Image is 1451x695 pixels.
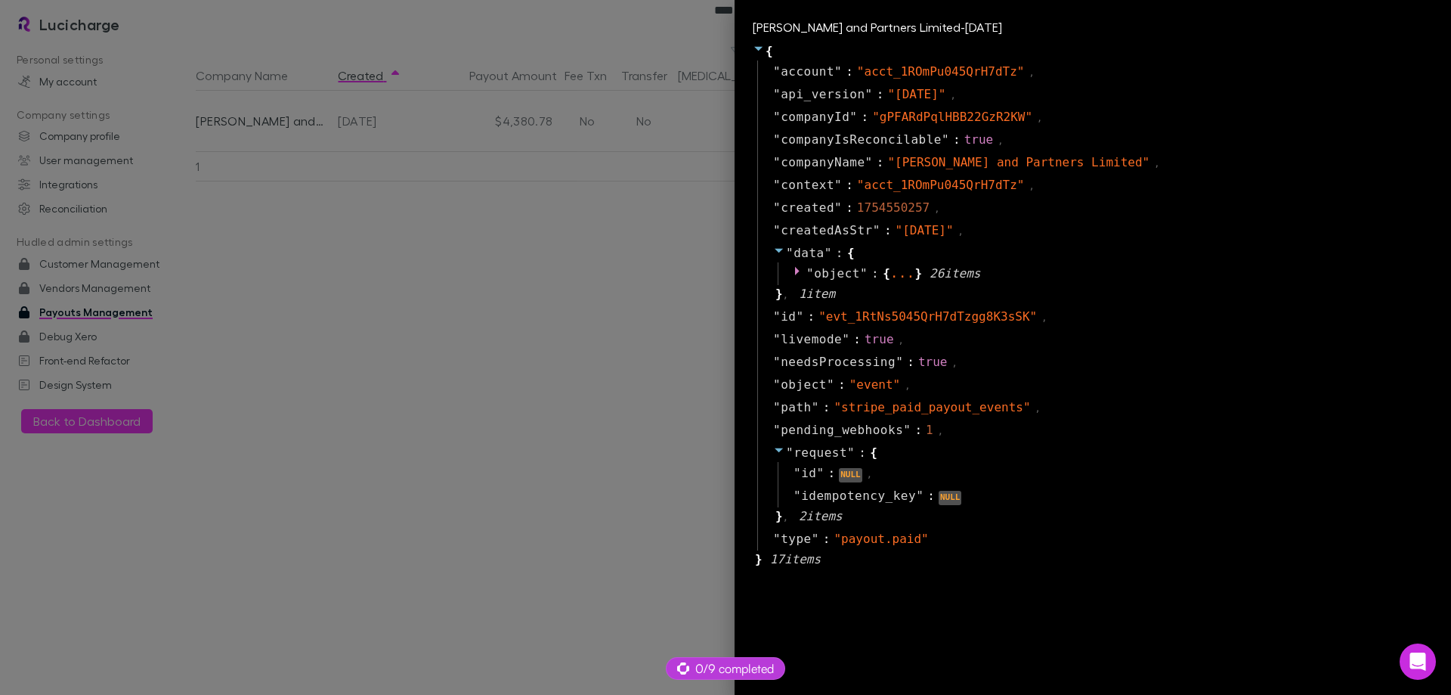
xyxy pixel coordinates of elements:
[887,155,1149,169] span: " [PERSON_NAME] and Partners Limited "
[899,334,904,347] span: ,
[773,155,781,169] span: "
[942,132,949,147] span: "
[842,332,849,346] span: "
[861,108,868,126] span: :
[781,530,812,548] span: type
[836,244,843,262] span: :
[781,154,865,172] span: companyName
[884,222,892,240] span: :
[794,466,801,480] span: "
[939,491,962,505] div: NULL
[847,445,855,460] span: "
[849,377,900,392] span: " event "
[953,131,961,149] span: :
[781,376,827,394] span: object
[773,87,781,101] span: "
[781,330,842,349] span: livemode
[927,487,935,505] span: :
[786,445,794,460] span: "
[877,154,884,172] span: :
[773,132,781,147] span: "
[781,199,834,217] span: created
[887,87,945,101] span: " [DATE] "
[773,285,783,303] span: }
[823,530,831,548] span: :
[816,466,824,480] span: "
[781,176,834,194] span: context
[794,489,801,503] span: "
[834,178,842,192] span: "
[859,444,866,462] span: :
[872,110,1032,124] span: " gPFARdPqlHBB22GzR2KW "
[839,468,862,482] div: NULL
[870,444,877,462] span: {
[865,330,894,349] div: true
[890,269,915,277] div: ...
[865,155,873,169] span: "
[964,131,994,149] div: true
[799,287,835,301] span: 1 item
[794,445,847,460] span: request
[926,421,933,439] div: 1
[786,246,794,260] span: "
[1029,66,1034,79] span: ,
[823,399,831,417] span: :
[951,356,957,370] span: ,
[773,178,781,192] span: "
[846,63,853,81] span: :
[773,423,781,437] span: "
[905,379,910,392] span: ,
[773,223,781,237] span: "
[781,353,896,371] span: needsProcessing
[773,377,781,392] span: "
[825,246,832,260] span: "
[871,265,879,283] span: :
[1041,311,1047,324] span: ,
[1029,179,1034,193] span: ,
[812,532,819,546] span: "
[1154,157,1159,170] span: ,
[838,376,846,394] span: :
[857,64,1025,79] span: " acct_1ROmPu045QrH7dTz "
[783,510,788,524] span: ,
[934,202,939,216] span: ,
[753,551,763,569] span: }
[853,330,861,349] span: :
[812,400,819,414] span: "
[916,489,924,503] span: "
[930,266,980,281] span: 26 item s
[918,353,948,371] div: true
[783,288,788,302] span: ,
[773,507,783,526] span: }
[818,309,1037,324] span: " evt_1RtNs5045QrH7dTzgg8K3sSK "
[773,532,781,546] span: "
[781,308,796,326] span: id
[814,266,860,281] span: object
[753,18,1433,36] div: [PERSON_NAME] and Partners Limited - [DATE]
[938,424,943,438] span: ,
[799,509,843,523] span: 2 item s
[828,464,836,482] span: :
[857,178,1025,192] span: " acct_1ROmPu045QrH7dTz "
[883,265,890,283] span: {
[860,266,868,281] span: "
[1400,644,1436,680] div: Open Intercom Messenger
[857,199,930,217] div: 1754550257
[773,332,781,346] span: "
[781,421,903,439] span: pending_webhooks
[781,222,873,240] span: createdAsStr
[1035,402,1041,415] span: ,
[773,400,781,414] span: "
[907,353,914,371] span: :
[896,355,903,369] span: "
[801,487,916,505] span: idempotency_key
[794,246,825,260] span: data
[770,552,821,566] span: 17 item s
[827,377,834,392] span: "
[781,131,942,149] span: companyIsReconcilable
[846,176,853,194] span: :
[781,108,849,126] span: companyId
[914,421,922,439] span: :
[766,42,773,61] span: {
[781,85,865,104] span: api_version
